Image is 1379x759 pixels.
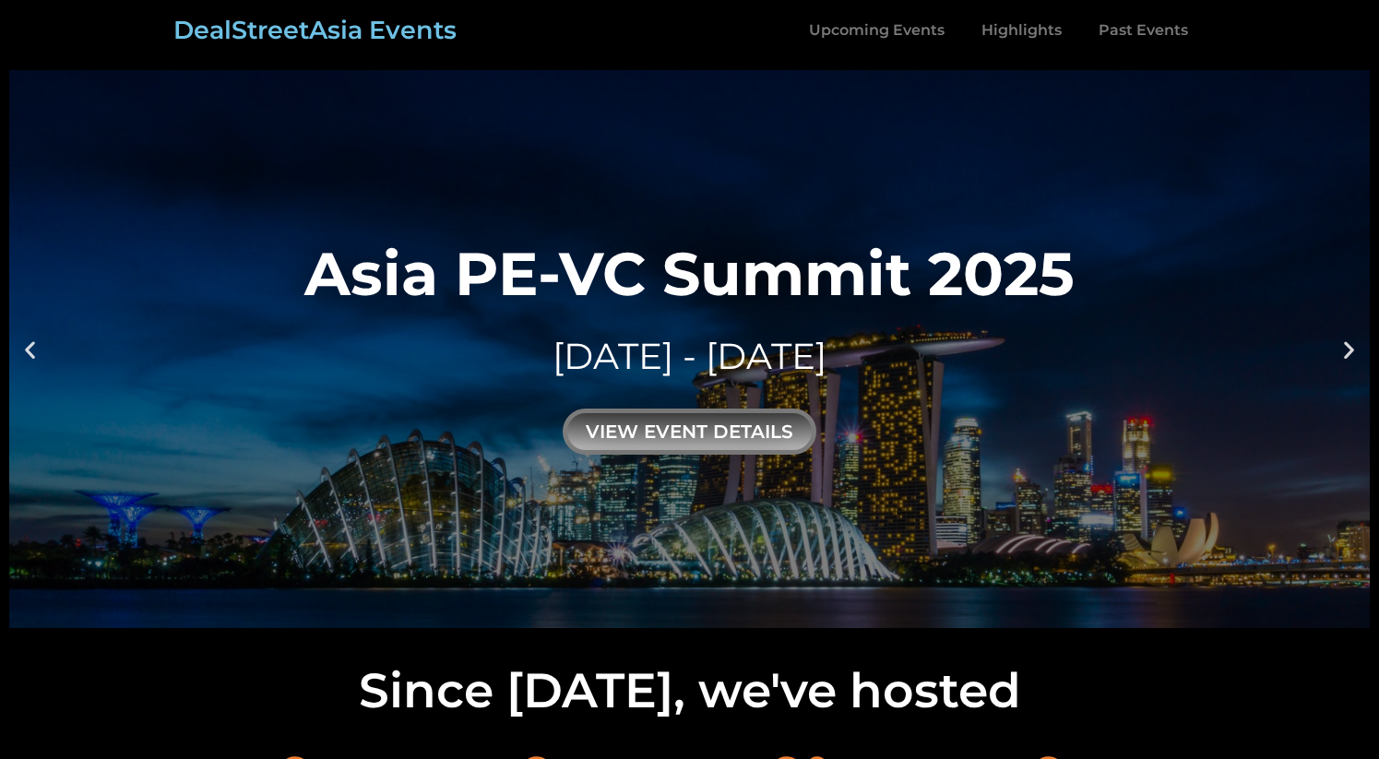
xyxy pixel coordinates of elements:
h2: Since [DATE], we've hosted [9,667,1370,715]
div: Asia PE-VC Summit 2025 [304,243,1075,303]
a: Highlights [963,9,1080,52]
div: view event details [563,409,816,455]
a: Asia PE-VC Summit 2025[DATE] - [DATE]view event details [9,70,1370,628]
a: Past Events [1080,9,1207,52]
a: DealStreetAsia Events [173,15,457,45]
div: [DATE] - [DATE] [304,331,1075,382]
a: Upcoming Events [791,9,963,52]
